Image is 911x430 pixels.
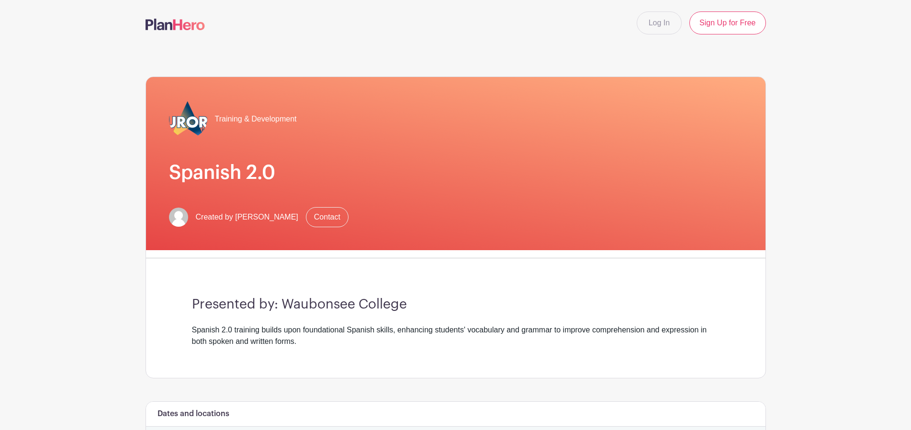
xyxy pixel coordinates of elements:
[157,409,229,419] h6: Dates and locations
[306,207,349,227] a: Contact
[689,11,765,34] a: Sign Up for Free
[169,161,742,184] h1: Spanish 2.0
[196,211,298,223] span: Created by [PERSON_NAME]
[192,297,720,313] h3: Presented by: Waubonsee College
[637,11,682,34] a: Log In
[146,19,205,30] img: logo-507f7623f17ff9eddc593b1ce0a138ce2505c220e1c5a4e2b4648c50719b7d32.svg
[169,208,188,227] img: default-ce2991bfa6775e67f084385cd625a349d9dcbb7a52a09fb2fda1e96e2d18dcdb.png
[192,324,720,347] div: Spanish 2.0 training builds upon foundational Spanish skills, enhancing students' vocabulary and ...
[169,100,207,138] img: 2023_COA_Horiz_Logo_PMS_BlueStroke%204.png
[215,113,297,125] span: Training & Development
